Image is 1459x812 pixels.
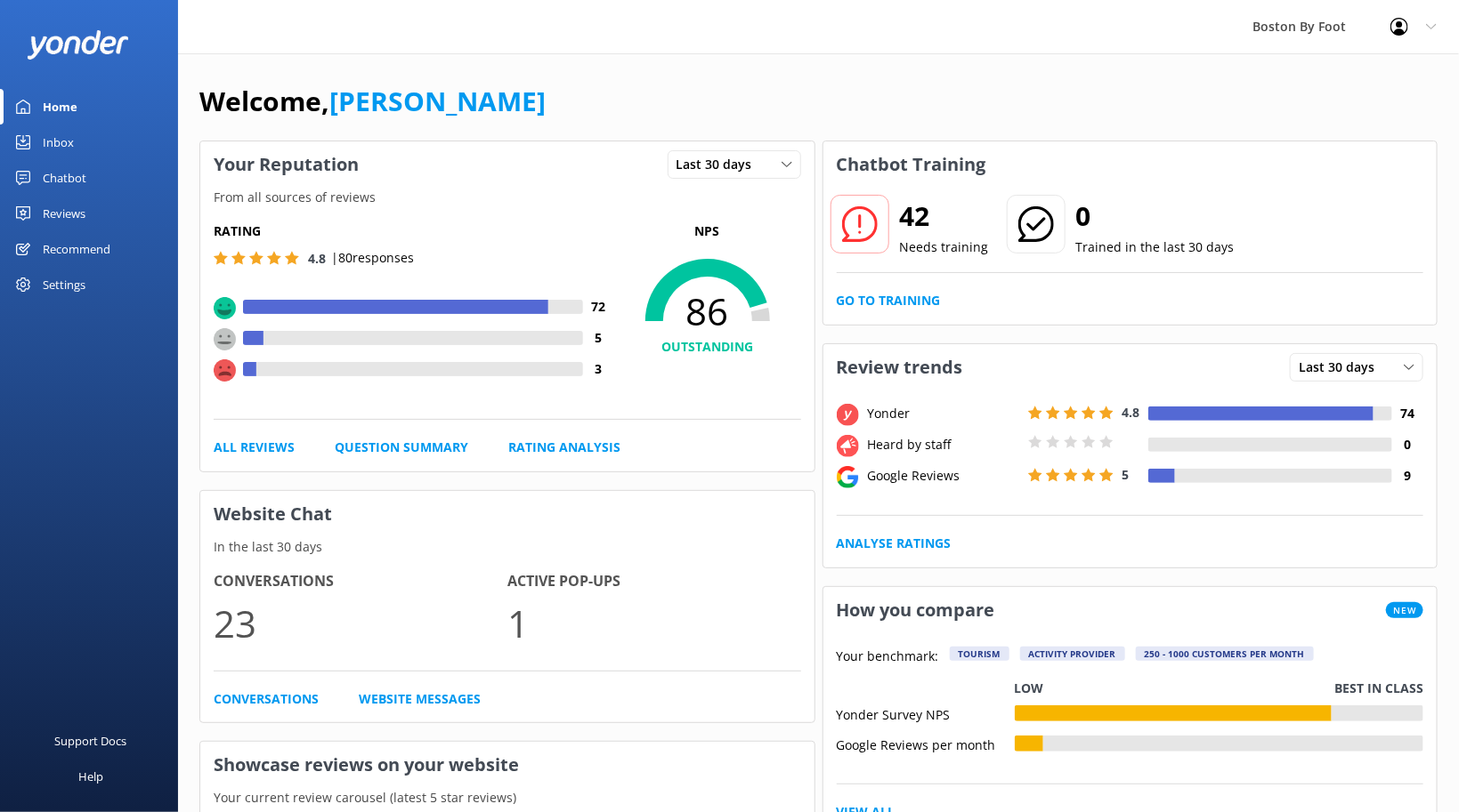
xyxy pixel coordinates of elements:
div: Home [43,89,77,125]
p: From all sources of reviews [200,188,815,207]
span: Last 30 days [1299,358,1385,377]
div: Google Reviews per month [837,736,1015,752]
h3: Your Reputation [200,141,372,188]
a: Conversations [214,689,319,709]
p: 1 [507,593,801,653]
h4: 3 [583,359,614,379]
p: Trained in the last 30 days [1076,237,1235,257]
h3: Review trends [823,344,977,390]
div: Heard by staff [863,435,1024,454]
img: yonder-white-logo.png [27,30,129,60]
p: Your benchmark: [837,647,939,668]
h4: Conversations [214,570,507,593]
a: Go to Training [837,291,941,310]
h3: Chatbot Training [823,141,1000,188]
div: Chatbot [43,160,86,196]
p: | 80 responses [331,248,414,268]
h4: Active Pop-ups [507,570,801,593]
div: Google Reviews [863,466,1024,486]
h4: 72 [583,297,614,317]
p: Low [1015,679,1044,698]
h4: 5 [583,328,614,348]
span: 4.8 [1123,404,1140,421]
div: Help [78,759,103,794]
span: 86 [614,289,801,334]
div: Tourism [950,647,1009,661]
h4: 74 [1392,404,1423,423]
h3: Website Chat [200,491,815,537]
a: Website Messages [359,689,481,709]
div: 250 - 1000 customers per month [1136,647,1314,661]
span: Last 30 days [677,155,763,174]
h4: 0 [1392,435,1423,454]
h4: 9 [1392,466,1423,486]
div: Recommend [43,231,110,267]
h4: OUTSTANDING [614,337,801,357]
span: 4.8 [308,250,326,267]
a: All Reviews [214,438,295,457]
p: Best in class [1334,679,1423,698]
h2: 0 [1076,195,1235,237]
a: [PERSON_NAME] [329,83,546,119]
p: Your current review carousel (latest 5 star reviews) [200,788,815,808]
span: 5 [1123,466,1130,483]
h3: How you compare [823,587,1009,633]
h1: Welcome, [199,80,546,123]
p: 23 [214,593,507,653]
p: In the last 30 days [200,537,815,557]
div: Support Docs [55,723,127,759]
a: Question Summary [335,438,468,457]
a: Analyse Ratings [837,534,952,553]
p: NPS [614,221,801,241]
div: Yonder [863,404,1024,423]
div: Inbox [43,125,74,160]
h3: Showcase reviews on your website [200,742,815,788]
div: Yonder Survey NPS [837,705,1015,721]
p: Needs training [900,237,989,257]
div: Activity Provider [1020,647,1125,661]
div: Reviews [43,196,85,231]
h2: 42 [900,195,989,237]
h5: Rating [214,221,614,241]
span: New [1386,602,1423,618]
a: Rating Analysis [508,438,620,457]
div: Settings [43,267,85,302]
